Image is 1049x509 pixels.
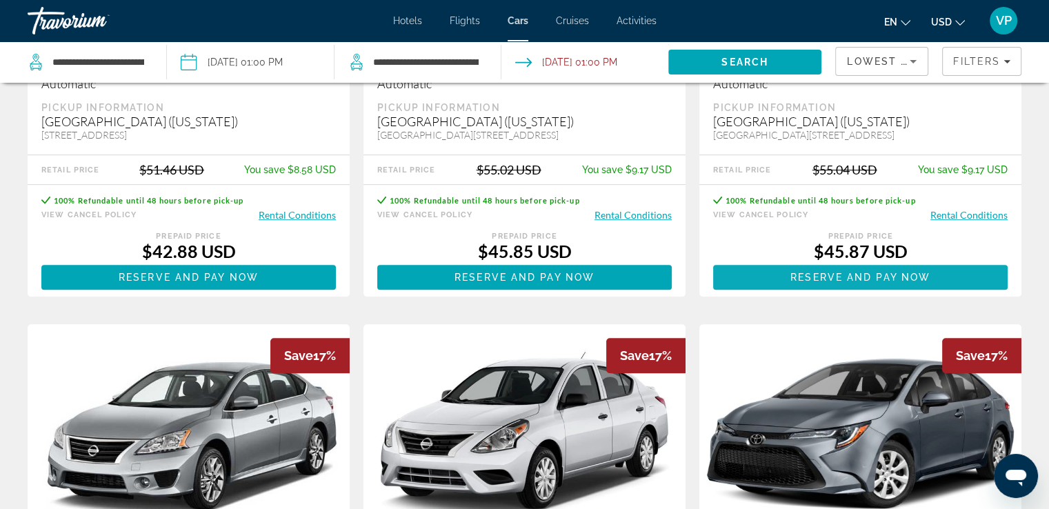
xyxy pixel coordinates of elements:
div: $45.85 USD [377,241,672,261]
button: View Cancel Policy [713,208,808,221]
span: USD [931,17,952,28]
div: 17% [270,338,350,373]
span: You save [244,164,285,175]
div: 17% [606,338,686,373]
div: Pickup Information [377,101,672,114]
span: Save [284,348,313,363]
button: Change language [884,12,910,32]
button: Reserve and pay now [41,265,336,290]
div: [GEOGRAPHIC_DATA] ([US_STATE]) [41,114,336,129]
button: Filters [942,47,1021,76]
div: Pickup Information [713,101,1008,114]
div: $45.87 USD [713,241,1008,261]
button: Change currency [931,12,965,32]
span: Lowest Price [847,56,935,67]
button: Reserve and pay now [713,265,1008,290]
button: View Cancel Policy [41,208,137,221]
button: Pickup date: Dec 03, 2025 01:00 PM [181,41,283,83]
div: $9.17 USD [582,164,672,175]
span: Reserve and pay now [790,272,930,283]
a: Hotels [393,15,422,26]
a: Cruises [556,15,589,26]
span: Save [620,348,649,363]
span: 100% Refundable until 48 hours before pick-up [54,196,244,205]
iframe: Button to launch messaging window [994,454,1038,498]
mat-select: Sort by [847,53,917,70]
span: 100% Refundable until 48 hours before pick-up [390,196,580,205]
div: Retail Price [377,166,435,174]
div: $51.46 USD [139,162,204,177]
input: Search dropoff location [372,52,480,72]
button: Search [668,50,821,74]
div: Retail Price [713,166,771,174]
span: Save [956,348,985,363]
div: [STREET_ADDRESS] [41,129,336,141]
span: Reserve and pay now [454,272,595,283]
div: Automatic [713,76,1008,91]
div: 17% [942,338,1021,373]
div: $8.58 USD [244,164,336,175]
div: [GEOGRAPHIC_DATA] ([US_STATE]) [377,114,672,129]
span: You save [582,164,623,175]
a: Cars [508,15,528,26]
div: Automatic [41,76,336,91]
div: [GEOGRAPHIC_DATA][STREET_ADDRESS] [713,129,1008,141]
span: 100% Refundable until 48 hours before pick-up [726,196,916,205]
div: Prepaid Price [41,232,336,241]
button: Open drop-off date and time picker [515,41,617,83]
button: Rental Conditions [595,208,672,221]
a: Activities [617,15,657,26]
a: Travorium [28,3,166,39]
span: en [884,17,897,28]
div: Retail Price [41,166,99,174]
div: $9.17 USD [918,164,1008,175]
a: Flights [450,15,480,26]
button: User Menu [986,6,1021,35]
span: You save [918,164,959,175]
button: Reserve and pay now [377,265,672,290]
div: Pickup Information [41,101,336,114]
div: Automatic [377,76,672,91]
div: $42.88 USD [41,241,336,261]
input: Search pickup location [51,52,146,72]
span: Search [721,57,768,68]
div: [GEOGRAPHIC_DATA] ([US_STATE]) [713,114,1008,129]
div: [GEOGRAPHIC_DATA][STREET_ADDRESS] [377,129,672,141]
span: Reserve and pay now [119,272,259,283]
button: Rental Conditions [930,208,1008,221]
span: VP [996,14,1012,28]
div: $55.02 USD [477,162,541,177]
div: Prepaid Price [377,232,672,241]
span: Filters [953,56,1000,67]
button: Rental Conditions [259,208,336,221]
button: View Cancel Policy [377,208,472,221]
div: Prepaid Price [713,232,1008,241]
div: $55.04 USD [812,162,877,177]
